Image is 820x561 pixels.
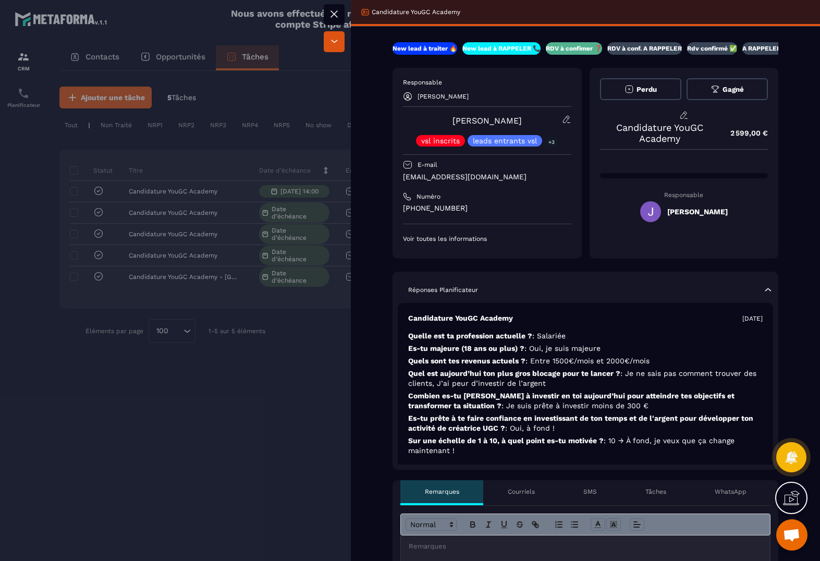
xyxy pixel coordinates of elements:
[417,192,440,201] p: Numéro
[600,191,768,199] p: Responsable
[408,313,513,323] p: Candidature YouGC Academy
[525,357,650,365] span: : Entre 1500€/mois et 2000€/mois
[776,519,807,551] div: Ouvrir le chat
[545,137,558,148] p: +3
[501,401,648,410] span: : Je suis prête à investir moins de 300 €
[637,86,657,93] span: Perdu
[408,413,763,433] p: Es-tu prête à te faire confiance en investissant de ton temps et de l'argent pour développer ton ...
[452,116,522,126] a: [PERSON_NAME]
[742,314,763,323] p: [DATE]
[667,208,728,216] h5: [PERSON_NAME]
[418,93,469,100] p: [PERSON_NAME]
[607,44,682,53] p: RDV à conf. A RAPPELER
[715,487,746,496] p: WhatsApp
[524,344,601,352] span: : Oui, je suis majeure
[546,44,602,53] p: RDV à confimer ❓
[372,8,460,16] p: Candidature YouGC Academy
[505,424,555,432] span: : Oui, à fond !
[403,203,571,213] p: [PHONE_NUMBER]
[403,235,571,243] p: Voir toutes les informations
[687,44,737,53] p: Rdv confirmé ✅
[408,436,763,456] p: Sur une échelle de 1 à 10, à quel point es-tu motivée ?
[583,487,597,496] p: SMS
[645,487,666,496] p: Tâches
[418,161,437,169] p: E-mail
[408,286,478,294] p: Réponses Planificateur
[473,137,537,144] p: leads entrants vsl
[408,331,763,341] p: Quelle est ta profession actuelle ?
[508,487,535,496] p: Courriels
[403,78,571,87] p: Responsable
[600,78,681,100] button: Perdu
[720,123,768,143] p: 2 599,00 €
[403,172,571,182] p: [EMAIL_ADDRESS][DOMAIN_NAME]
[532,332,566,340] span: : Salariée
[723,86,744,93] span: Gagné
[393,44,457,53] p: New lead à traiter 🔥
[408,344,763,353] p: Es-tu majeure (18 ans ou plus) ?
[421,137,460,144] p: vsl inscrits
[600,122,720,144] p: Candidature YouGC Academy
[425,487,459,496] p: Remarques
[408,356,763,366] p: Quels sont tes revenus actuels ?
[687,78,768,100] button: Gagné
[462,44,541,53] p: New lead à RAPPELER 📞
[408,391,763,411] p: Combien es-tu [PERSON_NAME] à investir en toi aujourd’hui pour atteindre tes objectifs et transfo...
[408,369,763,388] p: Quel est aujourd’hui ton plus gros blocage pour te lancer ?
